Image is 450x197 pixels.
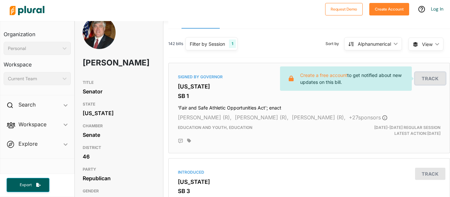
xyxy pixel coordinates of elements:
span: [PERSON_NAME] (R), [235,114,289,121]
h4: 'Fair and Safe Athletic Opportunities Act'; enact [178,102,440,111]
div: [US_STATE] [83,108,155,118]
p: to get notified about new updates on this bill. [300,72,407,86]
h3: Organization [4,25,71,39]
button: Create Account [369,3,409,15]
div: Latest Action: [DATE] [354,125,445,136]
div: 1 [229,39,236,48]
span: Education and Youth, Education [178,125,252,130]
span: + 27 sponsor s [349,114,387,121]
div: Add Position Statement [178,138,183,144]
span: [DATE]-[DATE] Regular Session [374,125,440,130]
button: Request Demo [325,3,363,15]
div: Filter by Session [190,40,225,47]
button: Track [415,72,445,85]
span: View [422,41,433,48]
a: Create a free account [300,72,347,78]
img: Headshot of Bill Cowsert [83,16,116,58]
div: 46 [83,152,155,161]
h3: Workspace [4,55,71,69]
h3: STATE [83,100,155,108]
h3: [US_STATE] [178,83,440,90]
h3: PARTY [83,165,155,173]
div: Add tags [187,138,191,143]
h3: DISTRICT [83,144,155,152]
span: [PERSON_NAME] (R), [178,114,232,121]
h3: CHAMBER [83,122,155,130]
span: Export [15,182,36,188]
h3: TITLE [83,79,155,86]
a: Create Account [369,5,409,12]
h3: SB 1 [178,93,440,99]
span: Sort by [325,41,344,47]
h2: Search [18,101,36,108]
button: Export [7,178,49,192]
h3: GENDER [83,187,155,195]
a: Request Demo [325,5,363,12]
h3: SB 3 [178,188,440,194]
div: Senate [83,130,155,140]
span: [PERSON_NAME] (R), [292,114,346,121]
div: Signed by Governor [178,74,440,80]
h3: [US_STATE] [178,179,440,185]
div: Personal [8,45,60,52]
a: Log In [431,6,443,12]
div: Current Team [8,75,60,82]
div: Introduced [178,169,440,175]
div: Republican [83,173,155,183]
div: Senator [83,86,155,96]
h1: [PERSON_NAME] [83,53,126,73]
button: Track [415,168,445,180]
span: 142 bills [168,41,183,47]
div: Alphanumerical [358,40,391,47]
